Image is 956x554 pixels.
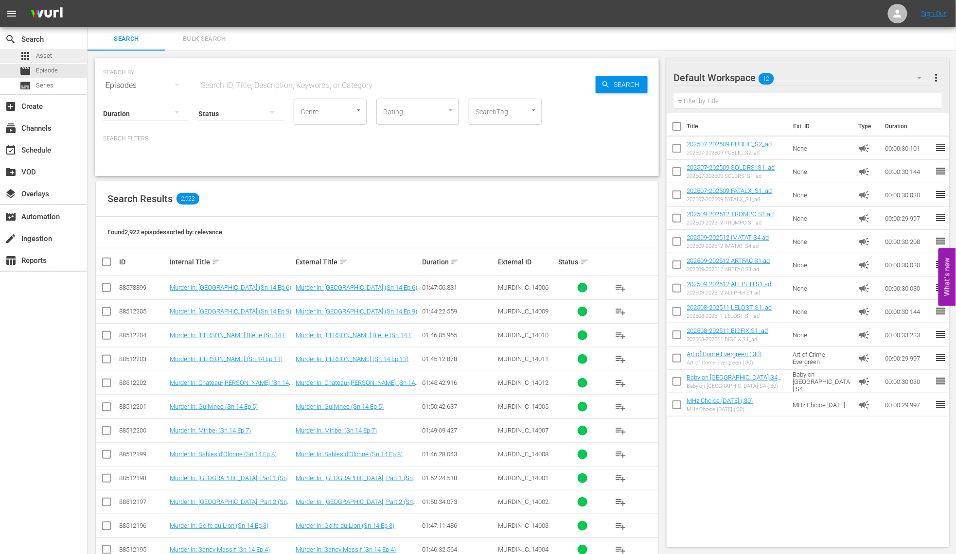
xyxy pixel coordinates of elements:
span: playlist_add [615,425,627,436]
td: 00:00:29.997 [881,207,935,230]
a: Art of Crime Evergreen (:30) [687,350,762,358]
span: reorder [935,235,946,247]
span: Ad [858,236,870,247]
span: Ad [858,399,870,411]
td: 00:00:30.030 [881,370,935,393]
span: Ad [858,376,870,387]
a: MHz Choice [DATE] (:30) [687,397,753,404]
span: more_vert [930,72,942,84]
div: 88512197 [119,498,167,505]
button: Open [446,105,456,115]
button: Open Feedback Widget [938,248,956,306]
td: None [789,230,854,253]
td: None [789,137,854,160]
a: 202507-202509 FATALX_S1_ad [687,187,772,194]
button: more_vert [930,66,942,89]
a: Murder In: Sables d’Olonne (Sn 14 Ep 8) [170,450,277,458]
span: Search [93,34,159,45]
a: 202509-202512 TROMPO S1 ad [687,210,774,218]
span: Ad [858,352,870,364]
a: Murder In: [PERSON_NAME] (Sn 14 Ep 11) [170,355,283,363]
span: MURDIN_C_14003 [498,522,549,529]
td: 00:00:30.144 [881,160,935,183]
span: reorder [935,305,946,317]
span: playlist_add [615,401,627,413]
div: 01:45:42.916 [422,379,495,386]
a: Murder In: [PERSON_NAME] Bleue (Sn 14 Ep 10) [170,331,290,346]
a: Murder In: [PERSON_NAME] (Sn 14 Ep 11) [296,355,409,363]
div: 202508-202511 LELOST S1_ad [687,313,772,319]
div: Status [559,256,606,268]
span: playlist_add [615,496,627,508]
span: playlist_add [615,353,627,365]
button: playlist_add [609,490,633,514]
a: 202509-202512 ARTFAC S1 ad [687,257,770,264]
a: Murder In: [GEOGRAPHIC_DATA] (Sn 14 Ep 9) [296,308,418,315]
a: Murder In: Miribel (Sn 14 Ep 7) [296,427,377,434]
button: playlist_add [609,300,633,323]
div: Babylon [GEOGRAPHIC_DATA] S4 (:30) [687,383,785,389]
div: 01:45:12.878 [422,355,495,363]
a: 202508-202511 LELOST S1_ad [687,304,772,311]
div: 01:46:32.564 [422,546,495,553]
span: sort [580,258,589,266]
button: playlist_add [609,514,633,537]
span: MURDIN_C_14011 [498,355,549,363]
div: External ID [498,258,556,266]
span: Ad [858,189,870,201]
div: Art of Crime Evergreen (:30) [687,360,762,366]
div: 01:46:05.965 [422,331,495,339]
span: sort [450,258,459,266]
div: Episodes [103,72,189,99]
a: Murder In: [GEOGRAPHIC_DATA] (Sn 14 Ep 6) [296,284,418,291]
a: Murder In: [GEOGRAPHIC_DATA], Part 1 (Sn 14 Ep 1) [296,474,417,489]
button: playlist_add [609,395,633,418]
img: ans4CAIJ8jUAAAAAAAAAAAAAAAAAAAAAAAAgQb4GAAAAAAAAAAAAAAAAAAAAAAAAJMjXAAAAAAAAAAAAAAAAAAAAAAAAgAT5G... [23,2,70,25]
button: Open [529,105,538,115]
span: MURDIN_C_14010 [498,331,549,339]
td: 00:00:33.233 [881,323,935,346]
div: 202509-202512 ALEPHH S1 ad [687,290,772,296]
button: playlist_add [609,324,633,347]
td: None [789,277,854,300]
div: 01:49:09.427 [422,427,495,434]
div: ID [119,258,167,266]
td: 00:00:30.101 [881,137,935,160]
span: Bulk Search [171,34,237,45]
div: 202507-202509 SOLDRS_S1_ad [687,173,775,179]
span: Ad [858,212,870,224]
td: None [789,160,854,183]
div: Internal Title [170,256,293,268]
span: reorder [935,165,946,177]
p: Search Filters: [103,135,651,143]
span: Search [5,34,17,45]
th: Duration [879,113,938,140]
a: Murder In: Chateau-[PERSON_NAME] (Sn 14 Ep 12) [296,379,419,394]
div: 88512198 [119,474,167,482]
div: MHz Choice [DATE] (:30) [687,406,753,413]
span: Overlays [5,188,17,200]
button: playlist_add [609,443,633,466]
span: 12 [759,69,774,89]
span: Asset [36,51,52,61]
span: reorder [935,398,946,410]
span: Channels [5,122,17,134]
div: External Title [296,256,420,268]
span: reorder [935,259,946,270]
td: 00:00:30.208 [881,230,935,253]
div: 01:50:34.073 [422,498,495,505]
button: playlist_add [609,276,633,299]
span: Ad [858,329,870,341]
span: Found 2,922 episodes sorted by: relevance [107,228,222,236]
span: MURDIN_C_14002 [498,498,549,505]
a: Murder In: Guilvinec (Sn 14 Ep 5) [296,403,384,410]
span: Automation [5,211,17,223]
td: 00:00:29.997 [881,393,935,416]
span: Ad [858,142,870,154]
div: 01:47:11.486 [422,522,495,529]
span: Ad [858,306,870,317]
td: 00:00:30.144 [881,300,935,323]
td: None [789,207,854,230]
a: Murder In: Sancy Massif (Sn 14 Ep 4) [170,546,270,553]
div: 202509-202512 TROMPO S1 ad [687,220,774,226]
